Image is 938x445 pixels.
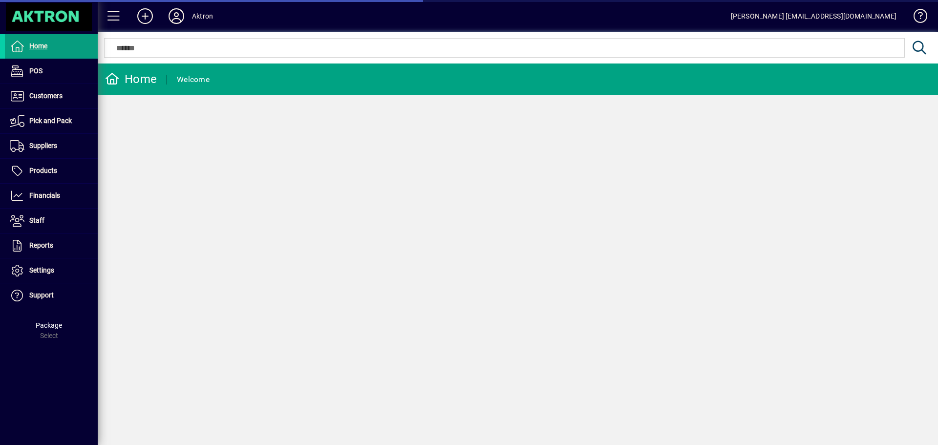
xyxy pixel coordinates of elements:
span: POS [29,67,43,75]
span: Reports [29,241,53,249]
span: Products [29,167,57,174]
span: Suppliers [29,142,57,149]
span: Support [29,291,54,299]
span: Customers [29,92,63,100]
a: Customers [5,84,98,108]
span: Package [36,321,62,329]
a: Suppliers [5,134,98,158]
a: Support [5,283,98,308]
div: Home [105,71,157,87]
div: Aktron [192,8,213,24]
a: Financials [5,184,98,208]
a: Settings [5,258,98,283]
span: Financials [29,191,60,199]
span: Home [29,42,47,50]
span: Settings [29,266,54,274]
div: [PERSON_NAME] [EMAIL_ADDRESS][DOMAIN_NAME] [731,8,896,24]
a: Knowledge Base [906,2,926,34]
span: Staff [29,216,44,224]
span: Pick and Pack [29,117,72,125]
a: Products [5,159,98,183]
a: POS [5,59,98,84]
button: Profile [161,7,192,25]
a: Pick and Pack [5,109,98,133]
div: Welcome [177,72,210,87]
a: Staff [5,209,98,233]
button: Add [129,7,161,25]
a: Reports [5,233,98,258]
